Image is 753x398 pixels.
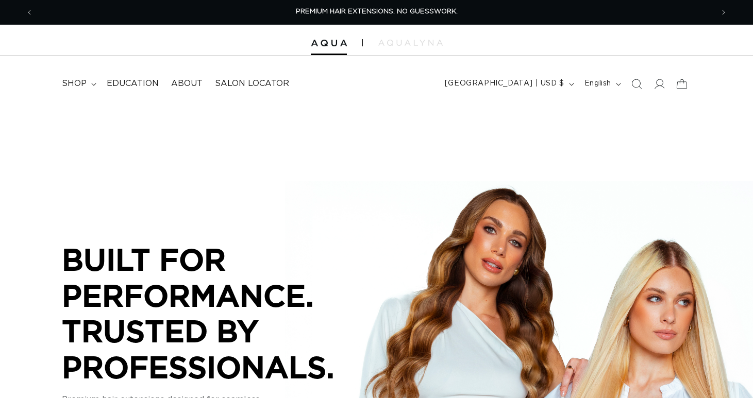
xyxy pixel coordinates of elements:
[584,78,611,89] span: English
[107,78,159,89] span: Education
[209,72,295,95] a: Salon Locator
[578,74,625,94] button: English
[62,241,371,385] p: BUILT FOR PERFORMANCE. TRUSTED BY PROFESSIONALS.
[712,3,735,22] button: Next announcement
[215,78,289,89] span: Salon Locator
[18,3,41,22] button: Previous announcement
[311,40,347,47] img: Aqua Hair Extensions
[56,72,101,95] summary: shop
[165,72,209,95] a: About
[378,40,443,46] img: aqualyna.com
[445,78,564,89] span: [GEOGRAPHIC_DATA] | USD $
[296,8,458,15] span: PREMIUM HAIR EXTENSIONS. NO GUESSWORK.
[625,73,648,95] summary: Search
[62,78,87,89] span: shop
[439,74,578,94] button: [GEOGRAPHIC_DATA] | USD $
[101,72,165,95] a: Education
[171,78,203,89] span: About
